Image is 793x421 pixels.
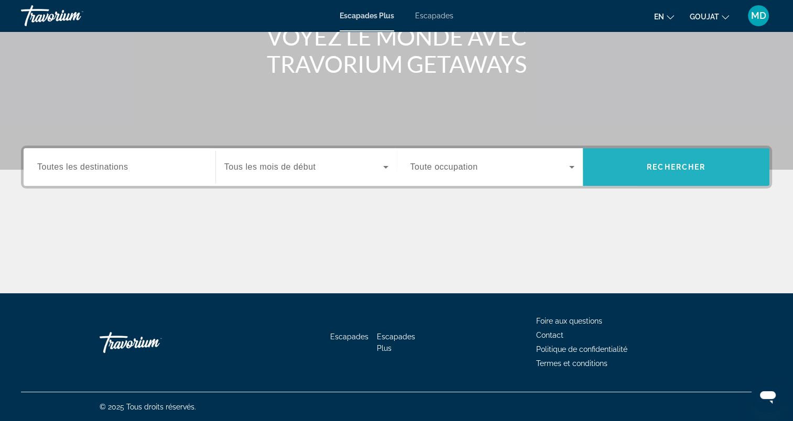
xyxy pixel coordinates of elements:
span: en [654,13,664,21]
span: GOUJAT [690,13,719,21]
a: Escapades [415,12,453,20]
a: Escapades Plus [377,333,415,352]
span: Toute occupation [410,162,478,171]
a: Escapades Plus [340,12,394,20]
span: © 2025 Tous droits réservés. [100,403,196,411]
button: Menu utilisateur [745,5,772,27]
span: Rechercher [647,163,705,171]
h1: VOYEZ LE MONDE AVEC TRAVORIUM GETAWAYS [200,23,593,77]
a: Politique de confidentialité [536,345,627,353]
a: Travorium [100,327,204,358]
a: Termes et conditions [536,359,607,368]
button: Changer de devise [690,9,729,24]
button: Rechercher [583,148,769,186]
a: Travorium [21,2,126,29]
a: Contact [536,331,563,339]
button: Changer la langue [654,9,674,24]
a: Escapades [330,333,368,341]
a: Foire aux questions [536,317,602,325]
div: Widget de recherche [24,148,769,186]
iframe: Bouton de lancement de la fenêtre de messagerie [751,379,785,413]
span: MD [751,10,766,21]
span: Tous les mois de début [224,162,316,171]
span: Toutes les destinations [37,162,128,171]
